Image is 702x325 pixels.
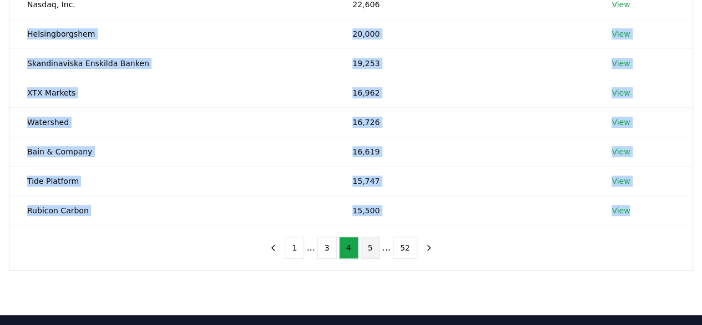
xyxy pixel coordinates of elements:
[612,176,630,187] a: View
[335,196,594,225] td: 15,500
[612,205,630,216] a: View
[9,19,335,48] td: Helsingborgshem
[612,58,630,69] a: View
[335,166,594,196] td: 15,747
[335,137,594,166] td: 16,619
[612,87,630,98] a: View
[612,117,630,128] a: View
[9,166,335,196] td: Tide Platform
[339,237,358,259] button: 4
[264,237,282,259] button: previous page
[9,137,335,166] td: Bain & Company
[361,237,380,259] button: 5
[393,237,417,259] button: 52
[382,241,390,254] li: ...
[306,241,315,254] li: ...
[9,78,335,107] td: XTX Markets
[335,48,594,78] td: 19,253
[9,48,335,78] td: Skandinaviska Enskilda Banken
[420,237,438,259] button: next page
[335,19,594,48] td: 20,000
[317,237,337,259] button: 3
[612,146,630,157] a: View
[9,196,335,225] td: Rubicon Carbon
[612,28,630,39] a: View
[335,78,594,107] td: 16,962
[285,237,304,259] button: 1
[9,107,335,137] td: Watershed
[335,107,594,137] td: 16,726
